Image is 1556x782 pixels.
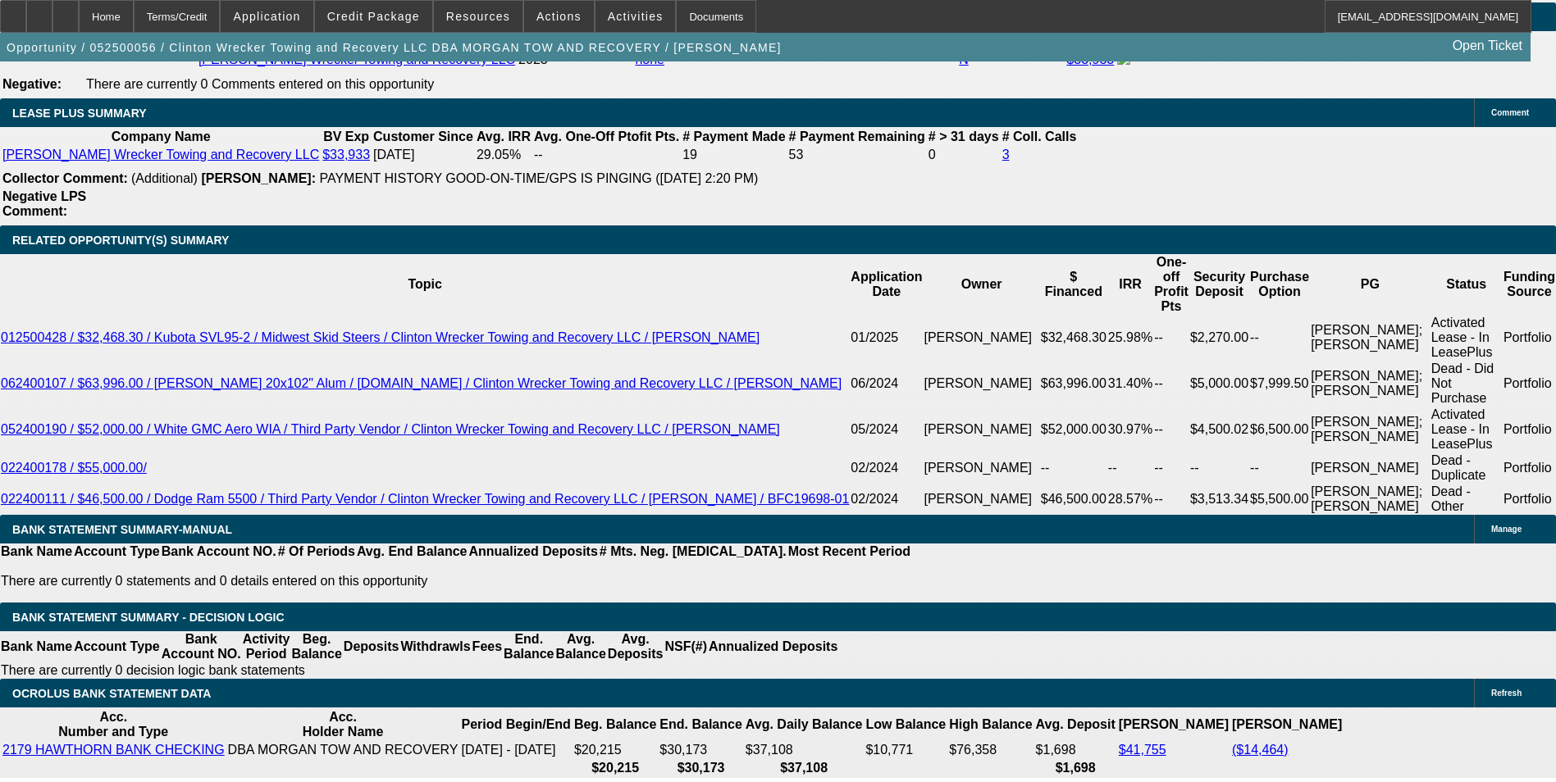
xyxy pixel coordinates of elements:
b: Customer Since [373,130,473,143]
td: $2,270.00 [1189,315,1249,361]
a: $41,755 [1119,743,1166,757]
th: IRR [1107,254,1153,315]
th: $1,698 [1035,760,1116,776]
a: 052400190 / $52,000.00 / White GMC Aero WIA / Third Party Vendor / Clinton Wrecker Towing and Rec... [1,422,780,436]
th: Status [1431,254,1503,315]
p: There are currently 0 statements and 0 details entered on this opportunity [1,574,910,589]
th: PG [1310,254,1431,315]
td: -- [1153,407,1189,452]
th: Acc. Number and Type [2,709,226,740]
td: $7,999.50 [1249,361,1310,407]
th: Avg. End Balance [356,543,468,560]
b: Company Name [112,130,211,143]
td: $6,500.00 [1249,407,1310,452]
th: Deposits [343,631,400,662]
b: Avg. IRR [477,130,531,143]
span: Refresh [1491,689,1522,698]
th: Bank Account NO. [161,631,242,662]
td: $10,771 [865,742,947,758]
td: [PERSON_NAME]; [PERSON_NAME] [1310,361,1431,407]
td: -- [1249,452,1310,484]
th: $20,215 [573,760,657,776]
td: 31.40% [1107,361,1153,407]
th: Annualized Deposits [468,543,598,560]
th: Acc. Holder Name [227,709,459,740]
td: $5,500.00 [1249,484,1310,515]
td: DBA MORGAN TOW AND RECOVERY [227,742,459,758]
td: -- [1153,484,1189,515]
td: $30,173 [659,742,742,758]
td: $32,468.30 [1040,315,1107,361]
th: End. Balance [659,709,742,740]
td: 28.57% [1107,484,1153,515]
th: One-off Profit Pts [1153,254,1189,315]
span: There are currently 0 Comments entered on this opportunity [86,77,434,91]
b: BV Exp [323,130,369,143]
th: Most Recent Period [787,543,911,560]
td: 06/2024 [850,361,923,407]
span: Resources [446,10,510,23]
th: Beg. Balance [290,631,342,662]
span: (Additional) [131,171,198,185]
th: NSF(#) [664,631,708,662]
b: Negative: [2,77,62,91]
a: 2179 HAWTHORN BANK CHECKING [2,743,225,757]
span: Credit Package [327,10,420,23]
td: Portfolio [1503,407,1556,452]
a: [PERSON_NAME] Wrecker Towing and Recovery LLC [2,148,319,161]
th: Activity Period [242,631,291,662]
td: 19 [682,147,786,163]
span: LEASE PLUS SUMMARY [12,107,147,120]
span: Actions [536,10,582,23]
span: Opportunity / 052500056 / Clinton Wrecker Towing and Recovery LLC DBA MORGAN TOW AND RECOVERY / [... [7,41,782,54]
a: $33,933 [322,148,370,161]
span: BANK STATEMENT SUMMARY-MANUAL [12,523,232,536]
td: $5,000.00 [1189,361,1249,407]
td: 53 [788,147,926,163]
td: [PERSON_NAME]; [PERSON_NAME] [1310,315,1431,361]
th: Withdrawls [399,631,471,662]
th: Account Type [73,631,161,662]
th: Bank Account NO. [161,543,277,560]
td: [PERSON_NAME] [923,484,1039,515]
th: High Balance [948,709,1033,740]
th: Avg. Deposit [1035,709,1116,740]
span: Bank Statement Summary - Decision Logic [12,611,285,624]
a: 062400107 / $63,996.00 / [PERSON_NAME] 20x102" Alum / [DOMAIN_NAME] / Clinton Wrecker Towing and ... [1,376,842,390]
td: Dead - Did Not Purchase [1431,361,1503,407]
td: 25.98% [1107,315,1153,361]
td: [PERSON_NAME]; [PERSON_NAME] [1310,484,1431,515]
span: Comment [1491,108,1529,117]
td: -- [533,147,680,163]
td: Portfolio [1503,484,1556,515]
td: $63,996.00 [1040,361,1107,407]
td: [PERSON_NAME] [923,361,1039,407]
td: -- [1189,452,1249,484]
td: $46,500.00 [1040,484,1107,515]
b: # Payment Made [682,130,785,143]
th: [PERSON_NAME] [1118,709,1230,740]
td: 01/2025 [850,315,923,361]
td: $37,108 [745,742,864,758]
a: 012500428 / $32,468.30 / Kubota SVL95-2 / Midwest Skid Steers / Clinton Wrecker Towing and Recove... [1,330,760,344]
td: 30.97% [1107,407,1153,452]
td: Portfolio [1503,452,1556,484]
td: -- [1249,315,1310,361]
td: $3,513.34 [1189,484,1249,515]
td: -- [1153,315,1189,361]
td: 02/2024 [850,484,923,515]
button: Resources [434,1,522,32]
button: Credit Package [315,1,432,32]
td: [PERSON_NAME] [923,407,1039,452]
td: 29.05% [476,147,532,163]
a: 022400111 / $46,500.00 / Dodge Ram 5500 / Third Party Vendor / Clinton Wrecker Towing and Recover... [1,492,849,506]
td: [DATE] [372,147,474,163]
td: Dead - Other [1431,484,1503,515]
td: -- [1153,452,1189,484]
td: -- [1040,452,1107,484]
span: RELATED OPPORTUNITY(S) SUMMARY [12,234,229,247]
b: Negative LPS Comment: [2,189,86,218]
th: Annualized Deposits [708,631,838,662]
th: Avg. Daily Balance [745,709,864,740]
td: Portfolio [1503,361,1556,407]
